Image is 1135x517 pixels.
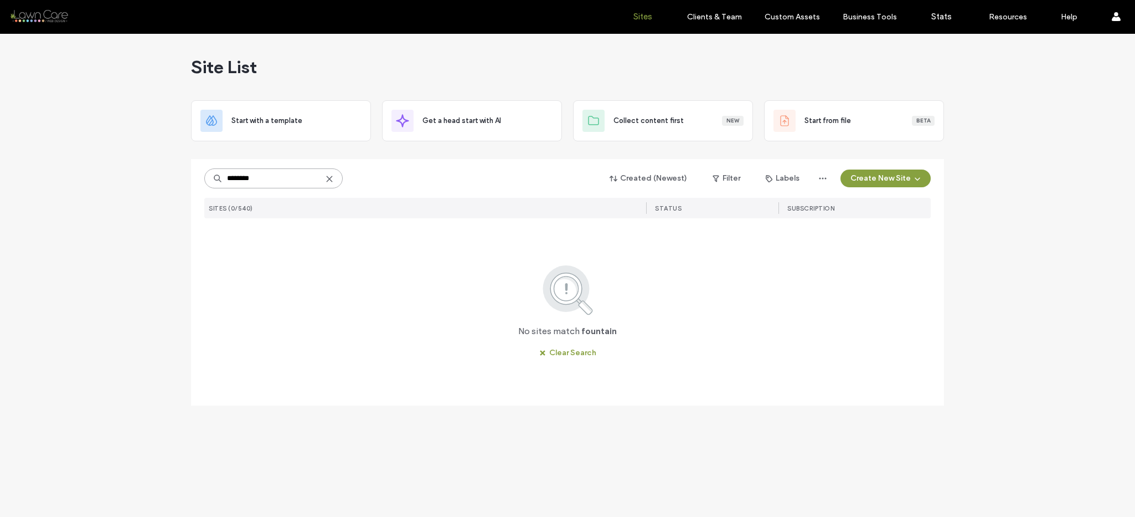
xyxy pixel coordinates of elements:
label: Sites [633,12,652,22]
label: Clients & Team [687,12,742,22]
div: Beta [912,116,935,126]
div: Start from fileBeta [764,100,944,141]
div: Start with a template [191,100,371,141]
button: Filter [701,170,751,187]
button: Created (Newest) [600,170,697,187]
label: Custom Assets [765,12,820,22]
div: New [722,116,744,126]
img: search.svg [528,263,608,316]
span: Collect content first [613,115,684,126]
button: Clear Search [529,344,606,362]
label: Help [1061,12,1077,22]
label: Stats [931,12,952,22]
label: Resources [989,12,1027,22]
button: Create New Site [840,170,931,187]
span: SUBSCRIPTION [787,204,834,212]
span: No sites match [518,325,580,337]
span: STATUS [655,204,682,212]
span: Site List [191,56,257,78]
span: Start with a template [231,115,302,126]
div: Get a head start with AI [382,100,562,141]
span: Start from file [804,115,851,126]
span: Help [25,8,48,18]
label: Business Tools [843,12,897,22]
span: Get a head start with AI [422,115,501,126]
span: fountain [581,325,617,337]
button: Labels [756,170,809,187]
div: Collect content firstNew [573,100,753,141]
span: SITES (0/540) [209,204,253,212]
